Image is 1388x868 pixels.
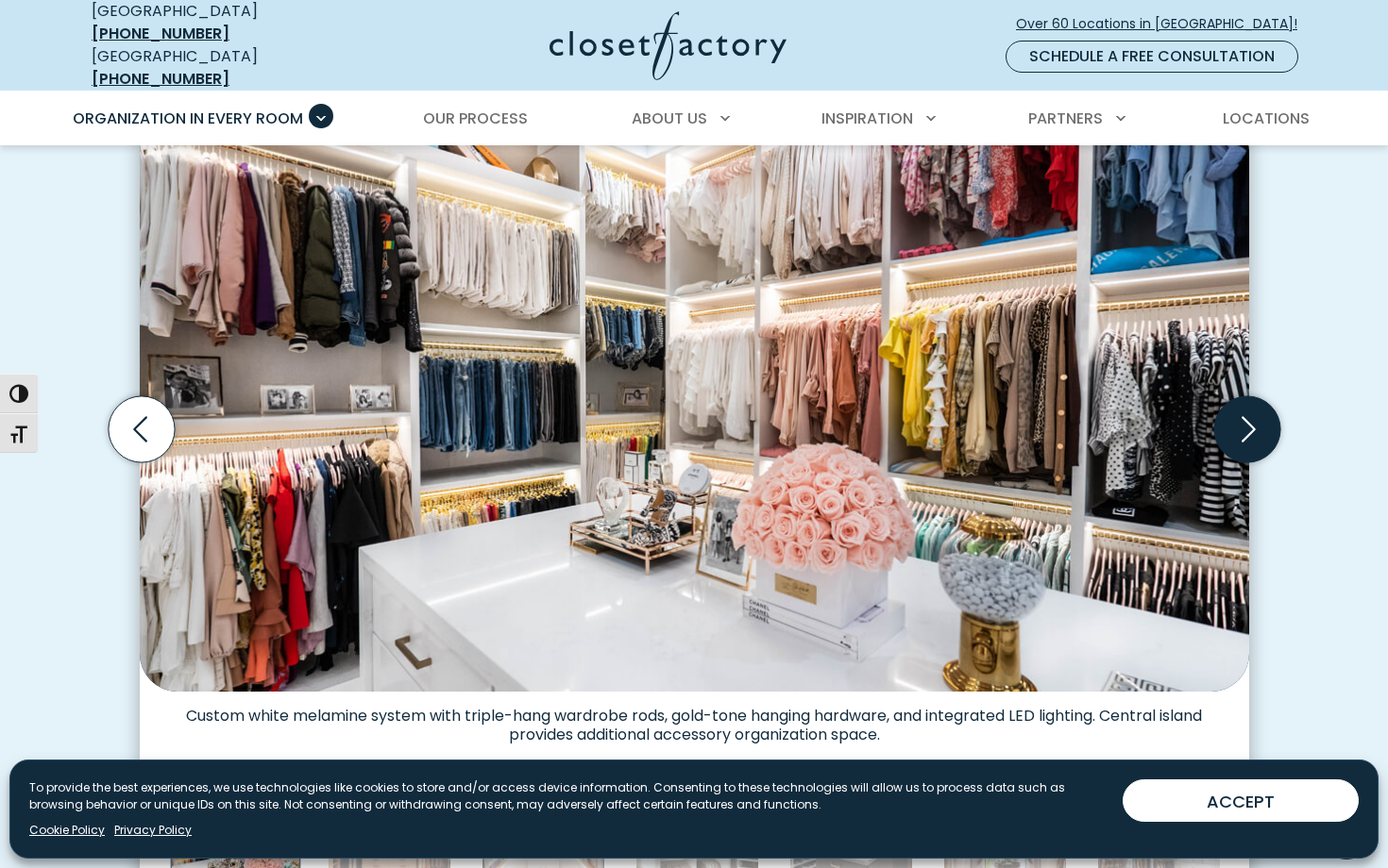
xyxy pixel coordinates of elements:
span: Organization in Every Room [73,108,303,129]
button: ACCEPT [1123,779,1359,822]
div: [GEOGRAPHIC_DATA] [92,45,365,91]
span: Partners [1028,108,1103,129]
p: To provide the best experiences, we use technologies like cookies to store and/or access device i... [29,779,1108,813]
a: [PHONE_NUMBER] [92,23,229,44]
span: Locations [1223,108,1310,129]
nav: Primary Menu [59,92,1329,145]
button: Next slide [1207,389,1288,470]
button: Previous slide [101,389,182,470]
span: Our Process [423,108,528,129]
a: [PHONE_NUMBER] [92,68,229,90]
a: Over 60 Locations in [GEOGRAPHIC_DATA]! [1015,8,1313,41]
a: Cookie Policy [29,822,105,839]
a: Schedule a Free Consultation [1006,41,1298,73]
img: Custom white melamine system with triple-hang wardrobe rods, gold-tone hanging hardware, and inte... [140,114,1249,692]
img: Closet Factory Logo [550,11,787,80]
a: Privacy Policy [114,822,192,839]
span: Inspiration [821,108,913,129]
span: About Us [632,108,707,129]
figcaption: Custom white melamine system with triple-hang wardrobe rods, gold-tone hanging hardware, and inte... [140,692,1249,744]
span: Over 60 Locations in [GEOGRAPHIC_DATA]! [1016,14,1312,34]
